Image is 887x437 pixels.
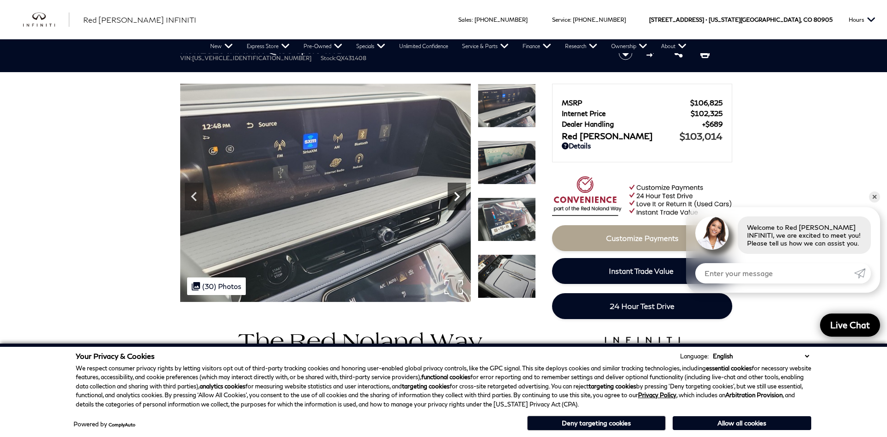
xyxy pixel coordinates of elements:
[552,258,730,284] a: Instant Trade Value
[673,416,811,430] button: Allow all cookies
[455,39,516,53] a: Service & Parts
[680,130,723,142] span: $103,014
[474,16,528,23] a: [PHONE_NUMBER]
[562,142,723,150] a: Details
[558,39,604,53] a: Research
[23,12,69,27] img: INFINITI
[654,39,693,53] a: About
[297,39,349,53] a: Pre-Owned
[725,391,783,399] strong: Arbitration Provision
[589,382,636,390] strong: targeting cookies
[240,39,297,53] a: Express Store
[321,55,336,62] span: Stock:
[738,216,871,254] div: Welcome to Red [PERSON_NAME] INFINITI, we are excited to meet you! Please tell us how we can assi...
[402,382,450,390] strong: targeting cookies
[185,183,203,210] div: Previous
[76,351,155,360] span: Your Privacy & Cookies
[570,16,571,23] span: :
[180,55,192,62] span: VIN:
[826,319,875,331] span: Live Chat
[606,234,679,242] span: Customize Payments
[690,98,723,107] span: $106,825
[192,55,311,62] span: [US_VEHICLE_IDENTIFICATION_NUMBER]
[695,216,729,250] img: Agent profile photo
[516,39,558,53] a: Finance
[83,15,196,24] span: Red [PERSON_NAME] INFINITI
[562,109,691,117] span: Internet Price
[23,12,69,27] a: infiniti
[609,266,674,275] span: Instant Trade Value
[472,16,473,23] span: :
[83,14,196,25] a: Red [PERSON_NAME] INFINITI
[349,39,392,53] a: Specials
[552,225,732,251] a: Customize Payments
[76,364,811,409] p: We respect consumer privacy rights by letting visitors opt out of third-party tracking cookies an...
[680,353,709,359] div: Language:
[562,98,690,107] span: MSRP
[203,39,240,53] a: New
[200,382,245,390] strong: analytics cookies
[421,373,470,381] strong: functional cookies
[649,16,832,23] a: [STREET_ADDRESS] • [US_STATE][GEOGRAPHIC_DATA], CO 80905
[73,421,135,427] div: Powered by
[448,183,466,210] div: Next
[527,416,666,431] button: Deny targeting cookies
[562,120,723,128] a: Dealer Handling $689
[820,314,880,337] a: Live Chat
[562,109,723,117] a: Internet Price $102,325
[562,98,723,107] a: MSRP $106,825
[562,120,702,128] span: Dealer Handling
[711,351,811,361] select: Language Select
[645,46,659,60] button: Compare vehicle
[604,39,654,53] a: Ownership
[458,16,472,23] span: Sales
[203,39,693,53] nav: Main Navigation
[478,141,536,185] img: New 2026 RADIANT WHITE INFINITI Sport 4WD image 16
[706,364,752,372] strong: essential cookies
[573,16,626,23] a: [PHONE_NUMBER]
[392,39,455,53] a: Unlimited Confidence
[702,120,723,128] span: $689
[552,293,732,319] a: 24 Hour Test Drive
[597,334,687,371] img: infinitipremiumcare.png
[562,130,723,142] a: Red [PERSON_NAME] $103,014
[478,254,536,298] img: New 2026 RADIANT WHITE INFINITI Sport 4WD image 18
[691,109,723,117] span: $102,325
[187,277,246,295] div: (30) Photos
[336,55,366,62] span: QX431408
[695,263,854,283] input: Enter your message
[109,422,135,427] a: ComplyAuto
[478,197,536,241] img: New 2026 RADIANT WHITE INFINITI Sport 4WD image 17
[180,84,471,302] img: New 2026 RADIANT WHITE INFINITI Sport 4WD image 15
[552,16,570,23] span: Service
[638,391,676,399] a: Privacy Policy
[610,302,674,310] span: 24 Hour Test Drive
[478,84,536,128] img: New 2026 RADIANT WHITE INFINITI Sport 4WD image 15
[854,263,871,283] a: Submit
[562,131,680,141] span: Red [PERSON_NAME]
